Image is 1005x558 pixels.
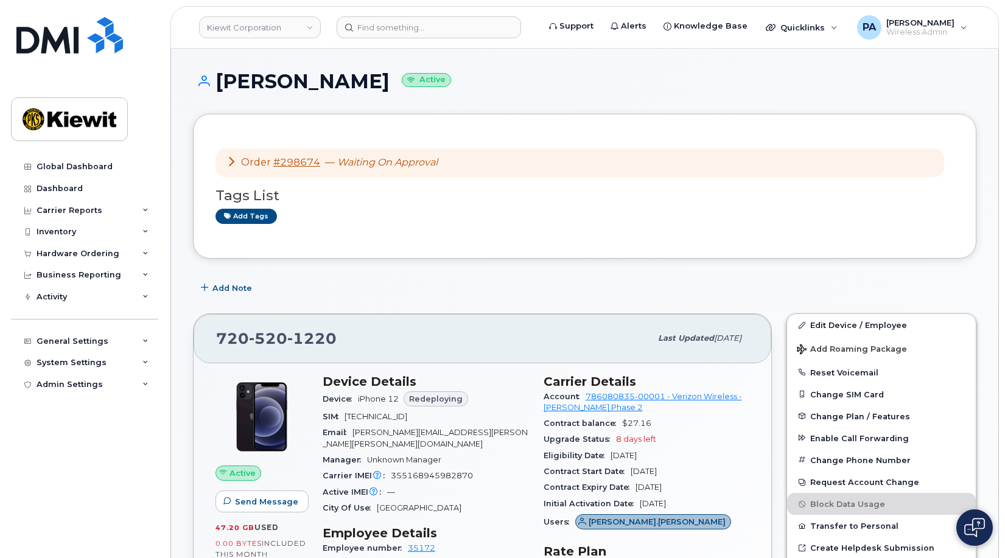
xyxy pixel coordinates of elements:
[797,344,907,356] span: Add Roaming Package
[325,156,438,168] span: —
[964,518,985,537] img: Open chat
[193,71,976,92] h1: [PERSON_NAME]
[787,449,976,471] button: Change Phone Number
[787,493,976,515] button: Block Data Usage
[287,329,337,347] span: 1220
[616,434,656,444] span: 8 days left
[787,515,976,537] button: Transfer to Personal
[323,503,377,512] span: City Of Use
[345,412,407,421] span: [TECHNICAL_ID]
[622,419,651,428] span: $27.16
[402,73,451,87] small: Active
[225,380,298,453] img: iPhone_12.jpg
[575,517,732,526] a: [PERSON_NAME].[PERSON_NAME]
[544,499,640,508] span: Initial Activation Date
[216,329,337,347] span: 720
[358,394,399,403] span: iPhone 12
[337,156,438,168] em: Waiting On Approval
[787,314,976,336] a: Edit Device / Employee
[377,503,461,512] span: [GEOGRAPHIC_DATA]
[323,526,529,540] h3: Employee Details
[215,188,954,203] h3: Tags List
[409,393,463,405] span: Redeploying
[273,156,320,168] a: #298674
[323,374,529,389] h3: Device Details
[544,434,616,444] span: Upgrade Status
[323,487,387,497] span: Active IMEI
[408,543,435,553] a: 35172
[323,412,345,421] span: SIM
[589,516,726,528] span: [PERSON_NAME].[PERSON_NAME]
[787,383,976,405] button: Change SIM Card
[387,487,395,497] span: —
[215,209,277,224] a: Add tags
[544,483,636,492] span: Contract Expiry Date
[787,336,976,361] button: Add Roaming Package
[544,517,575,526] span: Users
[544,392,586,401] span: Account
[640,499,666,508] span: [DATE]
[249,329,287,347] span: 520
[212,282,252,294] span: Add Note
[215,539,262,548] span: 0.00 Bytes
[787,361,976,383] button: Reset Voicemail
[367,455,441,464] span: Unknown Manager
[229,467,256,479] span: Active
[611,451,637,460] span: [DATE]
[810,433,909,442] span: Enable Call Forwarding
[323,543,408,553] span: Employee number
[544,467,631,476] span: Contract Start Date
[787,427,976,449] button: Enable Call Forwarding
[810,411,910,420] span: Change Plan / Features
[631,467,657,476] span: [DATE]
[323,394,358,403] span: Device
[215,523,254,532] span: 47.20 GB
[323,428,528,448] span: [PERSON_NAME][EMAIL_ADDRESS][PERSON_NAME][PERSON_NAME][DOMAIN_NAME]
[544,419,622,428] span: Contract balance
[787,471,976,493] button: Request Account Change
[254,523,279,532] span: used
[714,333,741,343] span: [DATE]
[544,451,611,460] span: Eligibility Date
[323,455,367,464] span: Manager
[241,156,271,168] span: Order
[544,392,742,412] a: 786080835-00001 - Verizon Wireless - [PERSON_NAME] Phase 2
[658,333,714,343] span: Last updated
[787,405,976,427] button: Change Plan / Features
[391,471,473,480] span: 355168945982870
[215,490,309,512] button: Send Message
[235,496,298,507] span: Send Message
[323,471,391,480] span: Carrier IMEI
[323,428,352,437] span: Email
[544,374,750,389] h3: Carrier Details
[636,483,662,492] span: [DATE]
[193,277,262,299] button: Add Note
